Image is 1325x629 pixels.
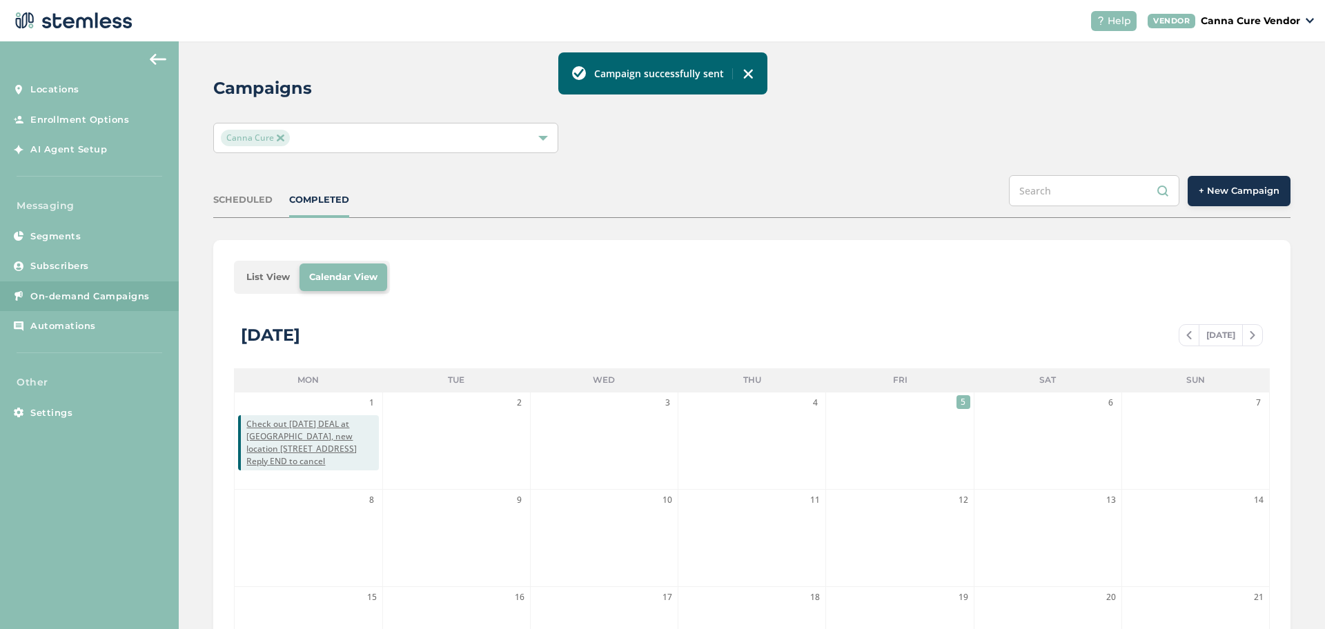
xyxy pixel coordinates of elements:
span: On-demand Campaigns [30,290,150,303]
img: logo-dark-0685b13c.svg [11,7,132,34]
span: 9 [513,493,527,507]
img: icon-toast-close-54bf22bf.svg [743,68,754,79]
li: Wed [530,368,678,392]
span: Enrollment Options [30,113,129,127]
span: 19 [956,590,970,604]
span: [DATE] [1199,325,1243,346]
span: 4 [808,396,822,410]
span: Locations [30,83,79,97]
span: 3 [660,396,674,410]
li: Sun [1122,368,1270,392]
div: COMPLETED [289,193,349,207]
span: 10 [660,493,674,507]
li: List View [237,263,300,291]
span: + New Campaign [1199,184,1279,198]
span: Canna Cure [221,130,289,146]
img: icon-close-accent-8a337256.svg [277,134,284,141]
img: icon-toast-success-78f41570.svg [572,66,586,80]
span: 18 [808,590,822,604]
span: 6 [1104,396,1118,410]
li: Thu [678,368,826,392]
span: 13 [1104,493,1118,507]
span: AI Agent Setup [30,143,107,157]
span: Automations [30,319,96,333]
li: Sat [974,368,1121,392]
span: Help [1108,14,1131,28]
img: icon-help-white-03924b79.svg [1097,17,1105,25]
span: 1 [365,396,379,410]
span: Settings [30,406,72,420]
span: Subscribers [30,259,89,273]
span: 5 [956,395,970,409]
span: 7 [1252,396,1266,410]
li: Tue [382,368,530,392]
div: VENDOR [1148,14,1195,28]
span: 16 [513,590,527,604]
span: 20 [1104,590,1118,604]
span: 15 [365,590,379,604]
div: [DATE] [241,323,300,348]
img: icon-chevron-left-b8c47ebb.svg [1186,331,1192,339]
span: 2 [513,396,527,410]
iframe: Chat Widget [1256,563,1325,629]
img: icon_down-arrow-small-66adaf34.svg [1306,18,1314,23]
span: 21 [1252,590,1266,604]
span: Segments [30,230,81,243]
li: Calendar View [300,263,387,291]
label: Campaign successfully sent [594,66,724,81]
div: SCHEDULED [213,193,273,207]
span: 12 [956,493,970,507]
span: 14 [1252,493,1266,507]
img: icon-arrow-back-accent-c549486e.svg [150,54,166,65]
button: + New Campaign [1188,176,1290,206]
span: 11 [808,493,822,507]
input: Search [1009,175,1179,206]
img: icon-chevron-right-bae969c5.svg [1250,331,1255,339]
li: Fri [826,368,974,392]
span: 8 [365,493,379,507]
span: Check out [DATE] DEAL at [GEOGRAPHIC_DATA], new location [STREET_ADDRESS] Reply END to cancel [246,418,378,468]
p: Canna Cure Vendor [1201,14,1300,28]
h2: Campaigns [213,76,312,101]
span: 17 [660,590,674,604]
li: Mon [234,368,382,392]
